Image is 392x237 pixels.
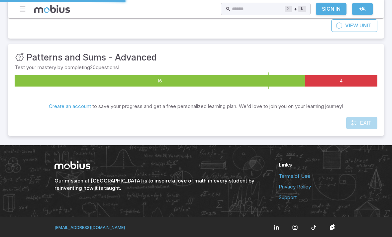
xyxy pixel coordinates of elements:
[27,51,157,64] h3: Patterns and Sums - Advanced
[285,5,306,13] div: +
[279,173,338,180] a: Terms of Use
[279,183,338,190] a: Privacy Policy
[49,103,91,109] a: Create an account
[54,177,263,192] h6: Our mission at [GEOGRAPHIC_DATA] is to inspire a love of math in every student by reinventing how...
[279,161,338,169] h6: Links
[331,19,377,32] a: ViewUnit
[285,6,292,12] kbd: ⌘
[359,22,371,29] span: Unit
[54,225,125,230] a: [EMAIL_ADDRESS][DOMAIN_NAME]
[15,64,377,71] p: Test your mastery by completing 20 questions!
[345,22,358,29] span: View
[298,6,306,12] kbd: k
[49,103,343,110] p: to save your progress and get a free personalized learning plan. We'd love to join you on your le...
[316,3,346,15] a: Sign In
[279,194,338,201] a: Support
